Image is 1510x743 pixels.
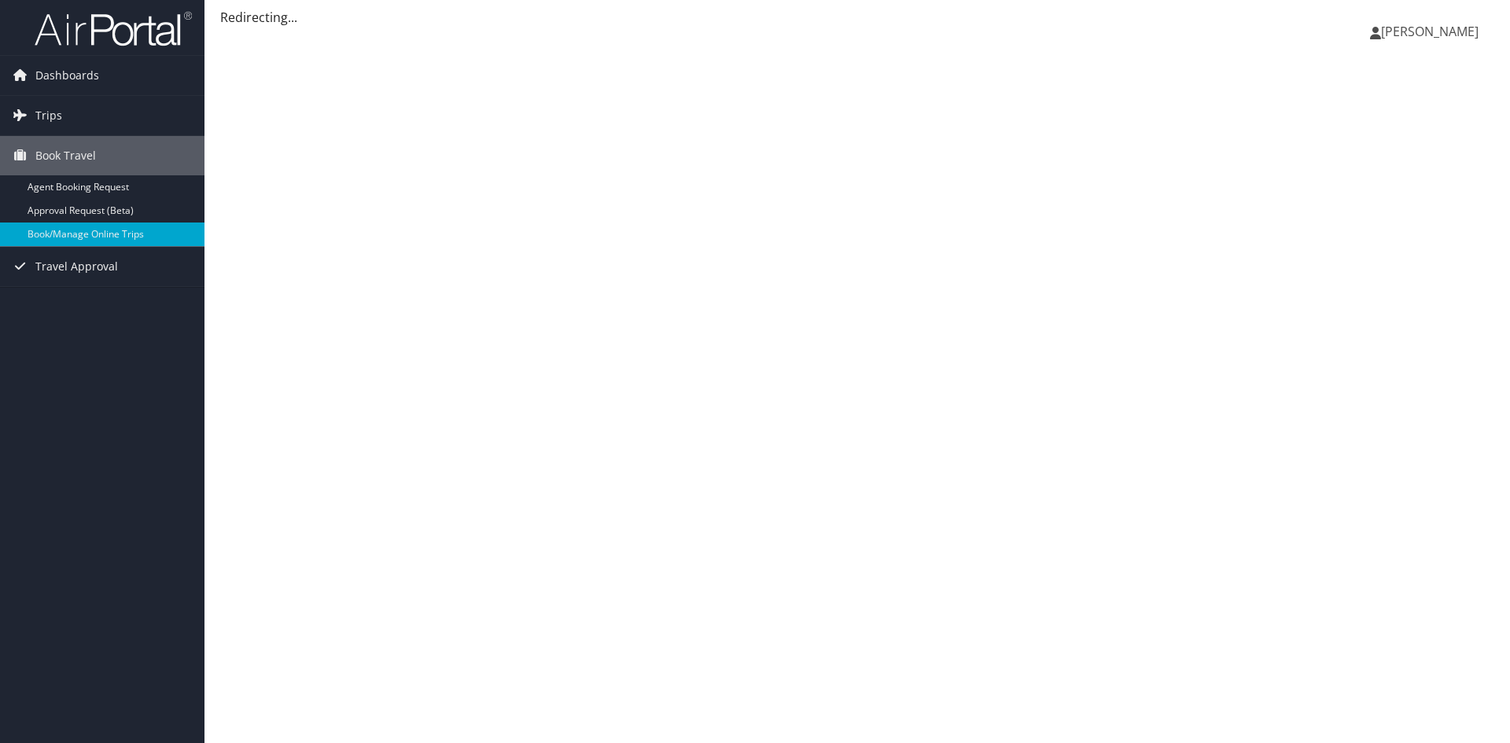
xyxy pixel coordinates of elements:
[35,136,96,175] span: Book Travel
[35,247,118,286] span: Travel Approval
[35,96,62,135] span: Trips
[220,8,1494,27] div: Redirecting...
[1370,8,1494,55] a: [PERSON_NAME]
[35,56,99,95] span: Dashboards
[35,10,192,47] img: airportal-logo.png
[1381,23,1479,40] span: [PERSON_NAME]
